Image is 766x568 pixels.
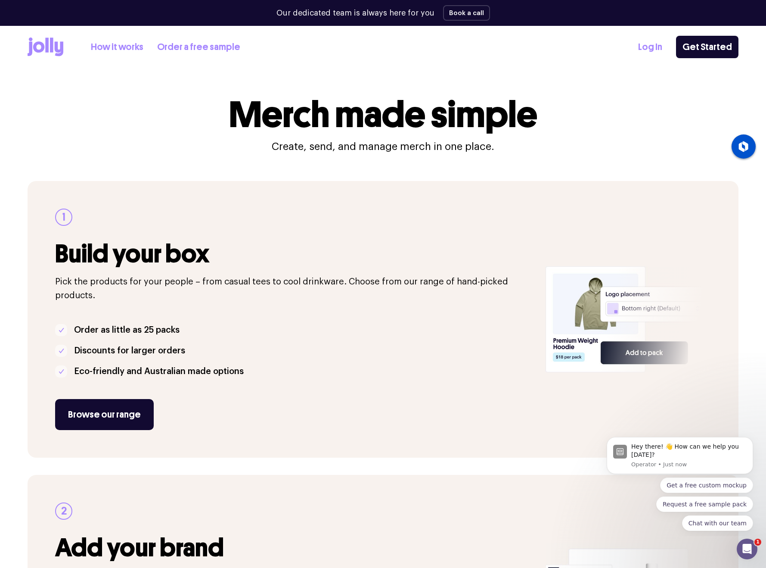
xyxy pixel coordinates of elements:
[157,40,240,54] a: Order a free sample
[55,240,535,268] h3: Build your box
[638,40,662,54] a: Log In
[74,365,244,378] p: Eco-friendly and Australian made options
[91,40,143,54] a: How it works
[55,502,72,520] div: 2
[229,97,537,133] h1: Merch made simple
[74,323,180,337] p: Order as little as 25 packs
[443,5,490,21] button: Book a call
[676,36,738,58] a: Get Started
[74,344,185,358] p: Discounts for larger orders
[55,209,72,226] div: 1
[55,399,154,430] a: Browse our range
[754,539,761,546] span: 1
[737,539,757,559] iframe: Intercom live chat
[594,429,766,536] iframe: Intercom notifications message
[276,7,434,19] p: Our dedicated team is always here for you
[55,534,535,562] h3: Add your brand
[272,140,494,153] p: Create, send, and manage merch in one place.
[55,275,535,303] p: Pick the products for your people – from casual tees to cool drinkware. Choose from our range of ...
